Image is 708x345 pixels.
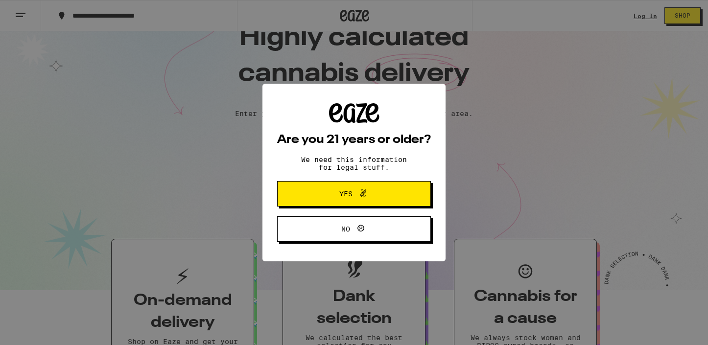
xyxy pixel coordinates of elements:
[6,7,71,15] span: Hi. Need any help?
[277,216,431,242] button: No
[277,181,431,207] button: Yes
[293,156,415,171] p: We need this information for legal stuff.
[277,134,431,146] h2: Are you 21 years or older?
[339,190,353,197] span: Yes
[341,226,350,232] span: No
